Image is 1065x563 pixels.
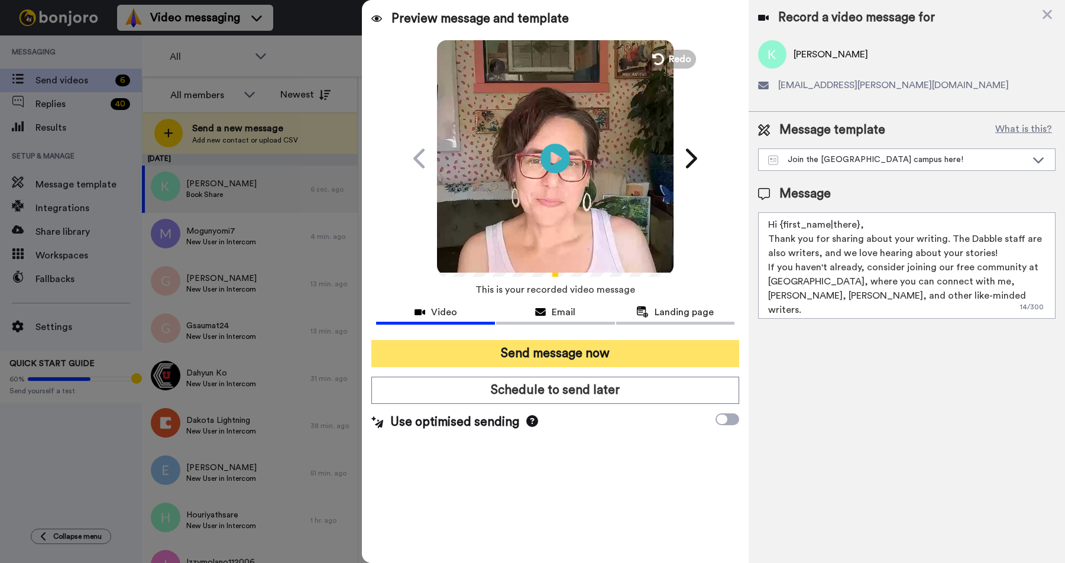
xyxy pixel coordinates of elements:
[768,154,1027,166] div: Join the [GEOGRAPHIC_DATA] campus here!
[779,185,831,203] span: Message
[390,413,519,431] span: Use optimised sending
[475,277,635,303] span: This is your recorded video message
[552,305,575,319] span: Email
[371,340,739,367] button: Send message now
[655,305,714,319] span: Landing page
[992,121,1056,139] button: What is this?
[768,156,778,165] img: Message-temps.svg
[371,377,739,404] button: Schedule to send later
[431,305,457,319] span: Video
[758,212,1056,319] textarea: Hi {first_name|there}, Thank you for sharing about your writing. The Dabble staff are also writer...
[778,78,1009,92] span: [EMAIL_ADDRESS][PERSON_NAME][DOMAIN_NAME]
[779,121,885,139] span: Message template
